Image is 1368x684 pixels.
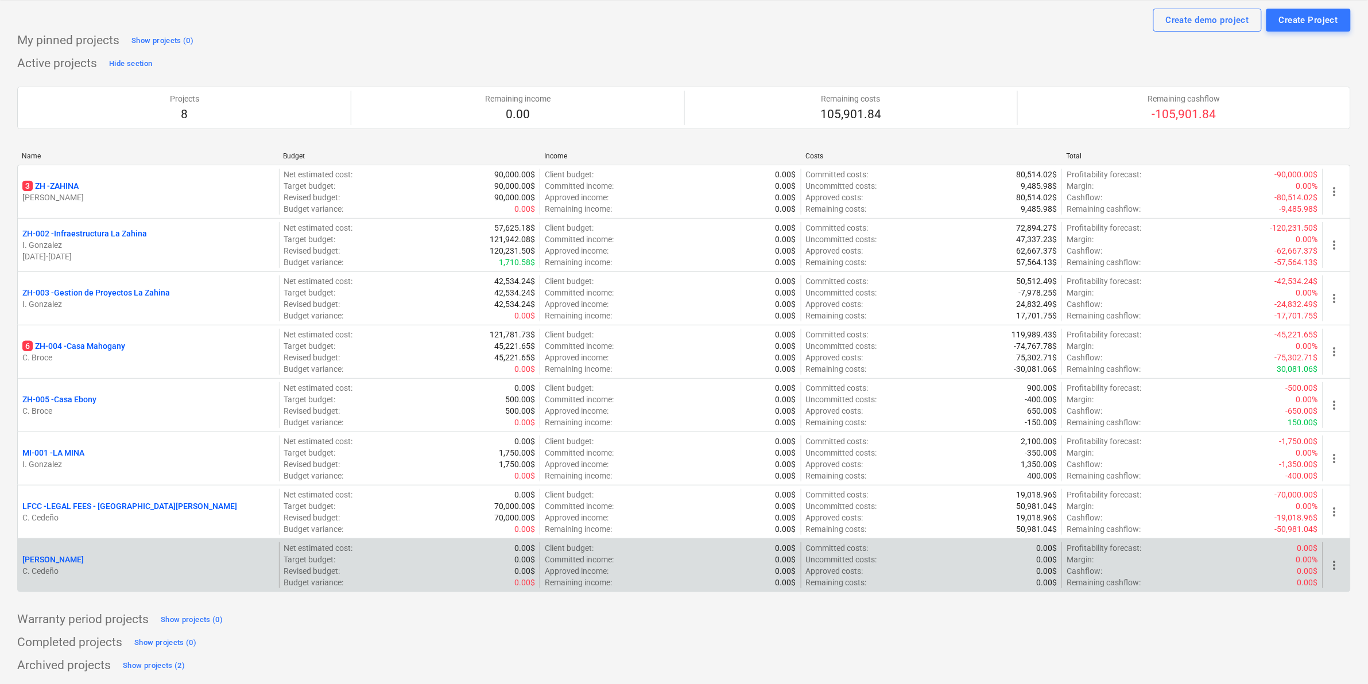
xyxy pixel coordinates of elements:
p: Remaining costs : [806,310,867,321]
p: -70,000.00$ [1275,489,1318,500]
p: My pinned projects [17,33,119,49]
p: Uncommitted costs : [806,340,877,352]
p: 900.00$ [1027,382,1057,394]
p: Target budget : [284,180,336,192]
p: 70,000.00$ [494,512,535,523]
div: Budget [283,152,535,160]
p: I. Gonzalez [22,298,274,310]
div: Show projects (0) [131,34,193,48]
p: -19,018.96$ [1275,512,1318,523]
p: Margin : [1067,394,1094,405]
p: -350.00$ [1025,447,1057,458]
p: Net estimated cost : [284,169,353,180]
p: -400.00$ [1286,470,1318,481]
p: Profitability forecast : [1067,382,1141,394]
p: Remaining costs : [806,203,867,215]
p: C. Broce [22,405,274,417]
p: Committed costs : [806,382,869,394]
p: 24,832.49$ [1016,298,1057,310]
button: Show projects (2) [120,656,188,675]
p: 0.00$ [514,382,535,394]
p: 47,337.23$ [1016,234,1057,245]
p: ZH-003 - Gestion de Proyectos La Zahina [22,287,170,298]
p: 0.00$ [1036,542,1057,554]
p: -45,221.65$ [1275,329,1318,340]
div: LFCC -LEGAL FEES - [GEOGRAPHIC_DATA][PERSON_NAME]C. Cedeño [22,500,274,523]
p: 0.00$ [776,192,796,203]
p: 0.00$ [514,523,535,535]
p: Remaining cashflow : [1067,470,1141,481]
p: Remaining cashflow : [1067,203,1141,215]
p: Approved income : [545,245,609,256]
p: Margin : [1067,447,1094,458]
p: Remaining income : [545,417,612,428]
p: 0.00 [485,107,551,123]
p: 0.00$ [514,470,535,481]
p: 45,221.65$ [494,340,535,352]
p: 0.00$ [776,275,796,287]
p: ZH-005 - Casa Ebony [22,394,96,405]
p: Approved income : [545,192,609,203]
p: Remaining costs : [806,470,867,481]
div: 3ZH -ZAHINA[PERSON_NAME] [22,180,274,203]
p: Net estimated cost : [284,275,353,287]
p: Revised budget : [284,192,340,203]
p: Committed costs : [806,169,869,180]
p: -42,534.24$ [1275,275,1318,287]
p: Net estimated cost : [284,222,353,234]
p: Remaining income : [545,203,612,215]
span: more_vert [1328,238,1342,252]
p: Remaining costs : [806,363,867,375]
p: 75,302.71$ [1016,352,1057,363]
p: Cashflow : [1067,245,1102,256]
p: 0.00$ [776,340,796,352]
div: ZH-002 -Infraestructura La ZahinaI. Gonzalez[DATE]-[DATE] [22,228,274,262]
p: 119,989.43$ [1012,329,1057,340]
div: Name [22,152,274,160]
p: [PERSON_NAME] [22,192,274,203]
p: Cashflow : [1067,192,1102,203]
p: 0.00% [1296,234,1318,245]
p: Profitability forecast : [1067,169,1141,180]
p: -75,302.71$ [1275,352,1318,363]
p: Revised budget : [284,245,340,256]
p: Remaining cashflow [1148,93,1220,104]
p: 0.00$ [776,470,796,481]
div: Show projects (2) [123,659,185,673]
p: -80,514.02$ [1275,192,1318,203]
p: Approved income : [545,298,609,310]
p: 0.00$ [776,180,796,192]
p: 62,667.37$ [1016,245,1057,256]
p: Committed income : [545,394,614,405]
p: Budget variance : [284,363,344,375]
p: 9,485.98$ [1021,180,1057,192]
p: Client budget : [545,169,594,180]
p: Remaining income : [545,256,612,268]
p: 0.00$ [776,394,796,405]
p: Target budget : [284,340,336,352]
p: -650.00$ [1286,405,1318,417]
p: Committed costs : [806,436,869,447]
p: Approved costs : [806,512,863,523]
p: Remaining income [485,93,551,104]
p: Approved costs : [806,458,863,470]
p: Approved costs : [806,298,863,310]
p: 0.00$ [776,169,796,180]
p: 1,710.58$ [499,256,535,268]
p: 121,781.73$ [490,329,535,340]
p: Remaining costs : [806,256,867,268]
p: Profitability forecast : [1067,542,1141,554]
p: -57,564.13$ [1275,256,1318,268]
p: Approved income : [545,512,609,523]
p: Budget variance : [284,523,344,535]
p: LFCC - LEGAL FEES - [GEOGRAPHIC_DATA][PERSON_NAME] [22,500,237,512]
div: Create Project [1279,13,1338,28]
p: [PERSON_NAME] [22,554,84,565]
p: ZH-004 - Casa Mahogany [22,340,125,352]
p: 105,901.84 [820,107,881,123]
p: Net estimated cost : [284,542,353,554]
p: 0.00$ [776,542,796,554]
span: more_vert [1328,452,1342,465]
p: Budget variance : [284,203,344,215]
p: 0.00$ [776,405,796,417]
